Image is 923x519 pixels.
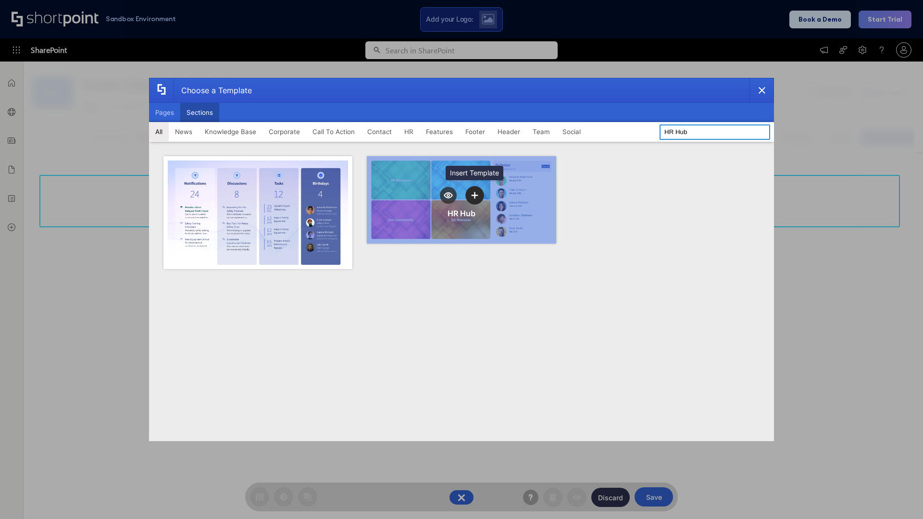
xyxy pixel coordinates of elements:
button: Knowledge Base [199,122,262,141]
button: HR [398,122,420,141]
button: Corporate [262,122,306,141]
button: Social [556,122,587,141]
div: template selector [149,78,774,441]
button: News [169,122,199,141]
button: Footer [459,122,491,141]
iframe: Chat Widget [875,473,923,519]
button: Call To Action [306,122,361,141]
input: Search [660,124,770,140]
button: Contact [361,122,398,141]
button: Header [491,122,526,141]
button: Team [526,122,556,141]
div: HR Hub [448,209,475,218]
button: Pages [149,103,180,122]
button: All [149,122,169,141]
button: Features [420,122,459,141]
div: Choose a Template [174,78,252,102]
button: Sections [180,103,219,122]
